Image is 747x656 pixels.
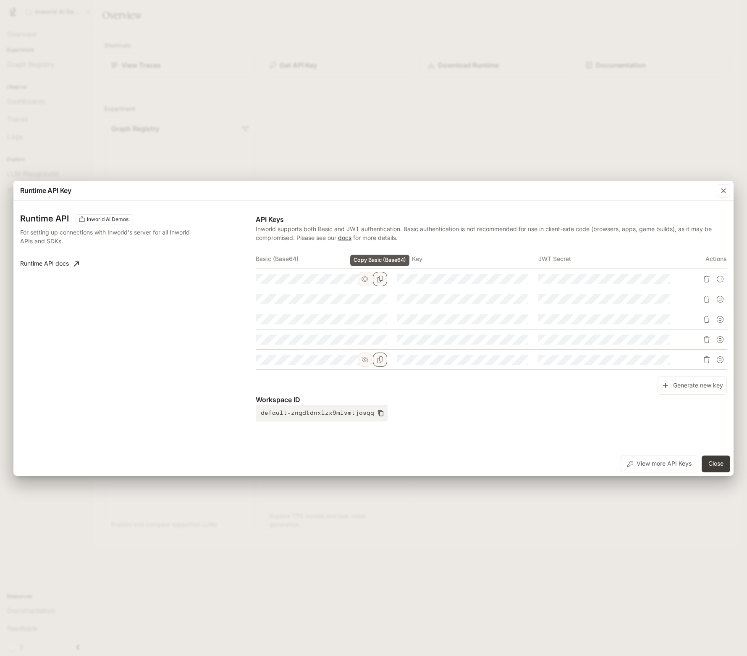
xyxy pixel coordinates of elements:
[256,405,388,422] button: default-zngdtdnxlzx9mivmtjosqq
[700,313,713,326] button: Delete API key
[256,214,727,224] p: API Keys
[373,353,387,367] button: Copy Basic (Base64)
[84,216,132,223] span: Inworld AI Demos
[20,214,69,223] h3: Runtime API
[256,395,727,405] p: Workspace ID
[338,234,351,241] a: docs
[538,249,680,269] th: JWT Secret
[713,272,727,286] button: Suspend API key
[621,456,698,472] button: View more API Keys
[713,292,727,306] button: Suspend API key
[76,214,133,224] div: These keys will apply to your current workspace only
[713,333,727,346] button: Suspend API key
[397,249,539,269] th: JWT Key
[680,249,727,269] th: Actions
[20,185,71,195] p: Runtime API Key
[658,377,727,395] button: Generate new key
[700,292,713,306] button: Delete API key
[713,313,727,326] button: Suspend API key
[700,333,713,346] button: Delete API key
[20,228,192,245] p: For setting up connections with Inworld's server for all Inworld APIs and SDKs.
[256,249,397,269] th: Basic (Base64)
[373,272,387,286] button: Copy Basic (Base64)
[700,353,713,366] button: Delete API key
[256,224,727,242] p: Inworld supports both Basic and JWT authentication. Basic authentication is not recommended for u...
[702,456,730,472] button: Close
[350,255,409,266] div: Copy Basic (Base64)
[713,353,727,366] button: Suspend API key
[17,256,82,272] a: Runtime API docs
[700,272,713,286] button: Delete API key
